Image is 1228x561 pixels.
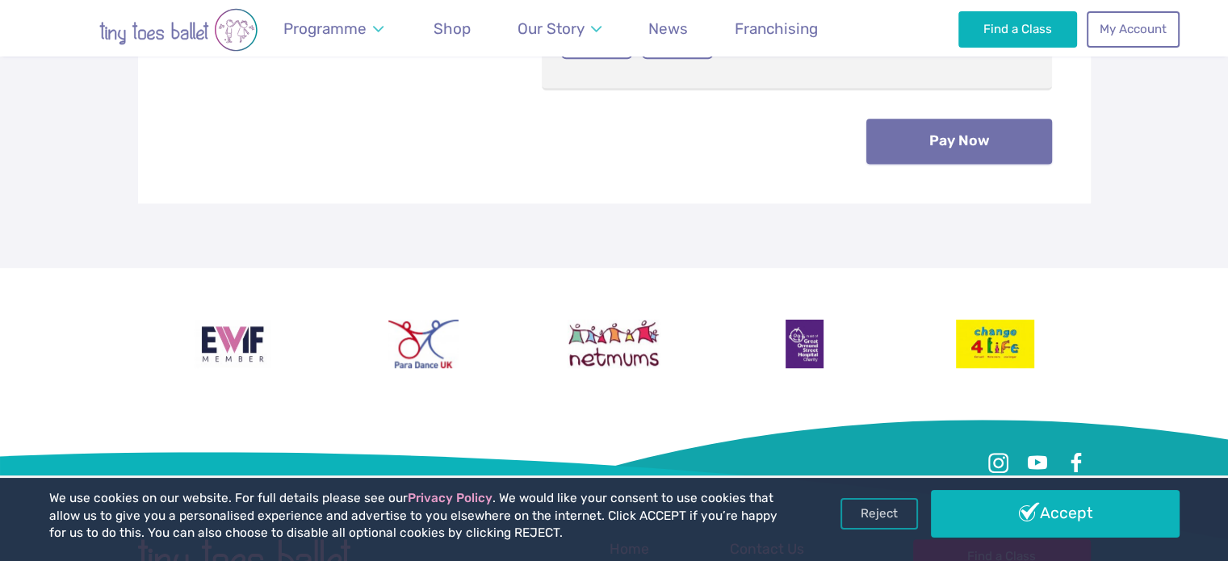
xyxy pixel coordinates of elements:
[49,490,784,542] p: We use cookies on our website. For full details please see our . We would like your consent to us...
[1062,449,1091,478] a: Facebook
[434,19,471,38] span: Shop
[408,491,492,505] a: Privacy Policy
[518,19,585,38] span: Our Story
[931,490,1180,537] a: Accept
[735,19,818,38] span: Franchising
[426,10,479,48] a: Shop
[49,8,308,52] img: tiny toes ballet
[195,320,271,368] img: Encouraging Women Into Franchising
[840,498,918,529] a: Reject
[276,10,392,48] a: Programme
[648,19,688,38] span: News
[283,19,367,38] span: Programme
[641,10,696,48] a: News
[388,320,458,368] img: Para Dance UK
[1023,449,1052,478] a: Youtube
[866,119,1052,164] button: Pay Now
[958,11,1077,47] a: Find a Class
[727,10,826,48] a: Franchising
[509,10,609,48] a: Our Story
[1087,11,1179,47] a: My Account
[984,449,1013,478] a: Instagram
